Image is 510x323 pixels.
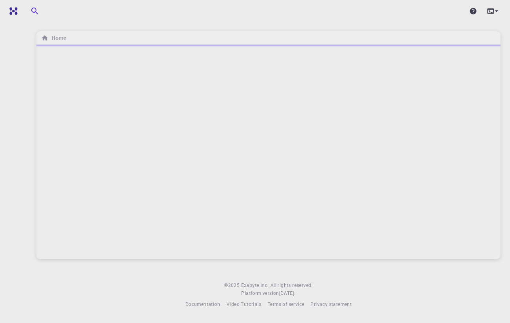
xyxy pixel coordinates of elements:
span: © 2025 [224,281,241,289]
span: Video Tutorials [226,301,261,307]
span: All rights reserved. [270,281,313,289]
span: Privacy statement [310,301,352,307]
h6: Home [48,34,66,42]
span: Platform version [241,289,279,297]
a: Privacy statement [310,300,352,308]
span: Terms of service [268,301,304,307]
img: logo [6,7,17,15]
a: Documentation [185,300,220,308]
a: Terms of service [268,300,304,308]
span: [DATE] . [279,290,296,296]
span: Documentation [185,301,220,307]
a: Exabyte Inc. [241,281,269,289]
nav: breadcrumb [40,34,68,42]
a: Video Tutorials [226,300,261,308]
span: Exabyte Inc. [241,282,269,288]
a: [DATE]. [279,289,296,297]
